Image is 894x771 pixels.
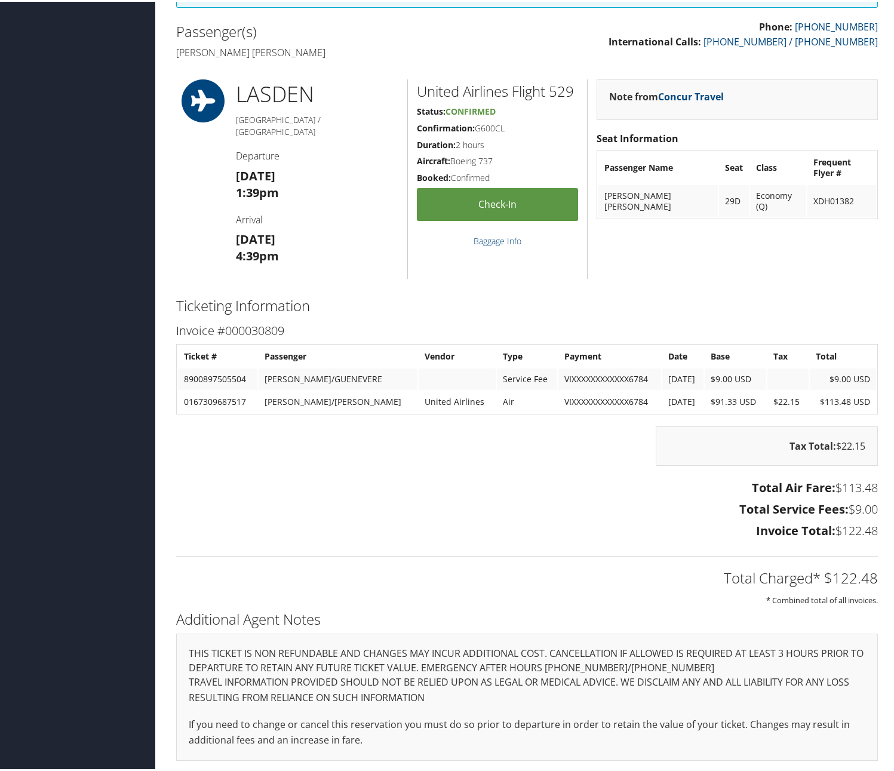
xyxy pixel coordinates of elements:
[417,121,578,133] h5: G600CL
[558,389,660,411] td: VIXXXXXXXXXXXX6784
[417,137,456,149] strong: Duration:
[767,389,809,411] td: $22.15
[719,150,749,182] th: Seat
[598,150,718,182] th: Passenger Name
[756,521,835,537] strong: Invoice Total:
[807,150,876,182] th: Frequent Flyer #
[419,344,495,365] th: Vendor
[474,234,521,245] a: Baggage Info
[417,104,446,115] strong: Status:
[558,344,660,365] th: Payment
[497,344,558,365] th: Type
[597,130,678,143] strong: Seat Information
[236,78,398,107] h1: LAS DEN
[176,44,518,57] h4: [PERSON_NAME] [PERSON_NAME]
[789,438,836,451] strong: Tax Total:
[417,186,578,219] a: Check-in
[178,344,257,365] th: Ticket #
[259,389,418,411] td: [PERSON_NAME]/[PERSON_NAME]
[176,20,518,40] h2: Passenger(s)
[609,88,724,102] strong: Note from
[662,367,704,388] td: [DATE]
[176,607,878,628] h2: Additional Agent Notes
[558,367,660,388] td: VIXXXXXXXXXXXX6784
[417,79,578,100] h2: United Airlines Flight 529
[176,499,878,516] h3: $9.00
[417,153,450,165] strong: Aircraft:
[739,499,849,515] strong: Total Service Fees:
[417,153,578,165] h5: Boeing 737
[176,566,878,586] h2: Total Charged* $122.48
[189,715,865,746] p: If you need to change or cancel this reservation you must do so prior to departure in order to re...
[810,367,876,388] td: $9.00 USD
[795,19,878,32] a: [PHONE_NUMBER]
[662,344,704,365] th: Date
[176,632,878,758] div: THIS TICKET IS NON REFUNDABLE AND CHANGES MAY INCUR ADDITIONAL COST. CANCELLATION IF ALLOWED IS R...
[417,137,578,149] h5: 2 hours
[705,367,766,388] td: $9.00 USD
[719,183,749,216] td: 29D
[767,344,809,365] th: Tax
[176,294,878,314] h2: Ticketing Information
[236,211,398,225] h4: Arrival
[750,150,806,182] th: Class
[703,33,878,47] a: [PHONE_NUMBER] / [PHONE_NUMBER]
[705,389,766,411] td: $91.33 USD
[807,183,876,216] td: XDH01382
[417,170,451,182] strong: Booked:
[236,183,279,199] strong: 1:39pm
[259,344,418,365] th: Passenger
[759,19,792,32] strong: Phone:
[176,521,878,537] h3: $122.48
[178,389,257,411] td: 0167309687517
[658,88,724,102] a: Concur Travel
[236,246,279,262] strong: 4:39pm
[419,389,495,411] td: United Airlines
[259,367,418,388] td: [PERSON_NAME]/GUENEVERE
[236,112,398,136] h5: [GEOGRAPHIC_DATA] / [GEOGRAPHIC_DATA]
[705,344,766,365] th: Base
[236,166,275,182] strong: [DATE]
[189,673,865,704] p: TRAVEL INFORMATION PROVIDED SHOULD NOT BE RELIED UPON AS LEGAL OR MEDICAL ADVICE. WE DISCLAIM ANY...
[446,104,496,115] span: Confirmed
[236,229,275,245] strong: [DATE]
[766,593,878,604] small: * Combined total of all invoices.
[176,478,878,494] h3: $113.48
[810,344,876,365] th: Total
[497,389,558,411] td: Air
[417,170,578,182] h5: Confirmed
[236,148,398,161] h4: Departure
[752,478,835,494] strong: Total Air Fare:
[497,367,558,388] td: Service Fee
[598,183,718,216] td: [PERSON_NAME] [PERSON_NAME]
[609,33,701,47] strong: International Calls:
[750,183,806,216] td: Economy (Q)
[810,389,876,411] td: $113.48 USD
[662,389,704,411] td: [DATE]
[656,425,878,464] div: $22.15
[176,321,878,337] h3: Invoice #000030809
[417,121,475,132] strong: Confirmation:
[178,367,257,388] td: 8900897505504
